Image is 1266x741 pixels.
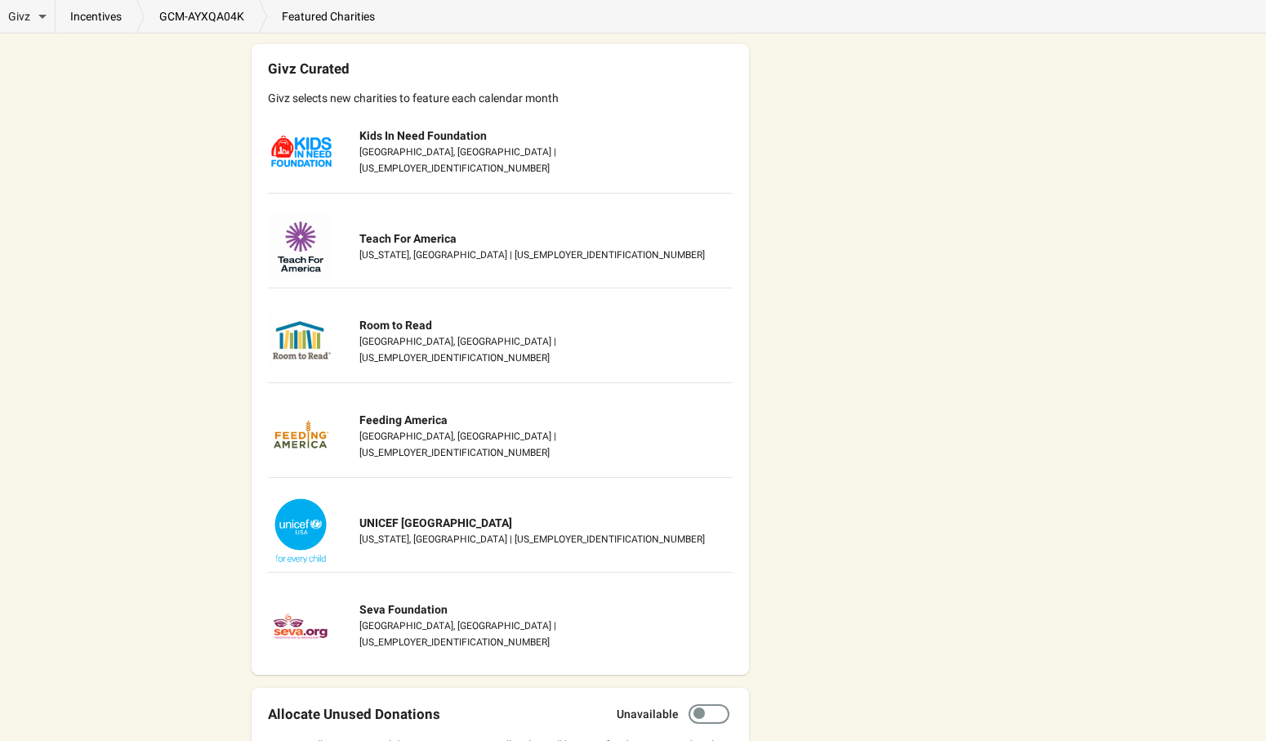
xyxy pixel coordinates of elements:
div: Feeding America [359,412,733,428]
img: file.PNG [268,498,333,564]
div: Teach For America [359,230,705,247]
div: Kids In Need Foundation [359,127,733,144]
div: Givz selects new charities to feature each calendar month [268,90,733,106]
img: file.JPG [268,404,333,469]
div: Room to Read [359,317,733,333]
img: file.JPG [268,309,333,374]
div: Givz Curated [268,60,733,77]
div: [GEOGRAPHIC_DATA], [GEOGRAPHIC_DATA] | [US_EMPLOYER_IDENTIFICATION_NUMBER] [359,333,733,366]
img: image_12.JPG [268,214,333,279]
div: [GEOGRAPHIC_DATA], [GEOGRAPHIC_DATA] | [US_EMPLOYER_IDENTIFICATION_NUMBER] [359,618,733,650]
a: incentives [56,8,136,25]
div: Allocate Unused Donations [268,706,440,722]
div: [US_STATE], [GEOGRAPHIC_DATA] | [US_EMPLOYER_IDENTIFICATION_NUMBER] [359,531,705,547]
div: [GEOGRAPHIC_DATA], [GEOGRAPHIC_DATA] | [US_EMPLOYER_IDENTIFICATION_NUMBER] [359,144,733,176]
p: featured charities [267,8,390,25]
img: image_12.PNG [268,119,333,185]
div: [GEOGRAPHIC_DATA], [GEOGRAPHIC_DATA] | [US_EMPLOYER_IDENTIFICATION_NUMBER] [359,428,733,461]
div: [US_STATE], [GEOGRAPHIC_DATA] | [US_EMPLOYER_IDENTIFICATION_NUMBER] [359,247,705,263]
span: Givz [8,8,30,25]
label: Unavailable [617,706,679,722]
a: GCM-AYXQA04K [145,8,259,25]
div: UNICEF [GEOGRAPHIC_DATA] [359,515,705,531]
img: file.PNG [268,593,333,658]
div: Seva Foundation [359,601,733,618]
